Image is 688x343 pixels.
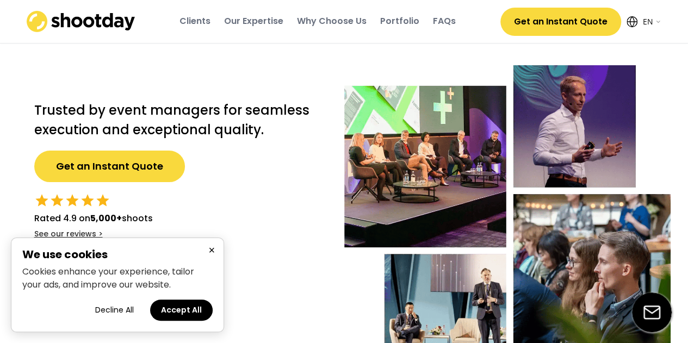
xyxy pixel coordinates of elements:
[84,300,145,321] button: Decline all cookies
[22,249,213,260] h2: We use cookies
[34,101,323,140] h2: Trusted by event managers for seamless execution and exceptional quality.
[49,193,65,208] button: star
[95,193,110,208] button: star
[80,193,95,208] button: star
[65,193,80,208] button: star
[90,212,122,224] strong: 5,000+
[34,212,153,225] div: Rated 4.9 on shoots
[224,15,283,27] div: Our Expertise
[179,15,210,27] div: Clients
[34,193,49,208] button: star
[34,229,103,240] div: See our reviews >
[500,8,621,36] button: Get an Instant Quote
[34,151,185,182] button: Get an Instant Quote
[627,16,637,27] img: Icon%20feather-globe%20%281%29.svg
[433,15,456,27] div: FAQs
[297,15,367,27] div: Why Choose Us
[205,244,218,257] button: Close cookie banner
[22,265,213,291] p: Cookies enhance your experience, tailor your ads, and improve our website.
[632,292,672,332] img: email-icon%20%281%29.svg
[27,11,135,32] img: shootday_logo.png
[380,15,419,27] div: Portfolio
[150,300,213,321] button: Accept all cookies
